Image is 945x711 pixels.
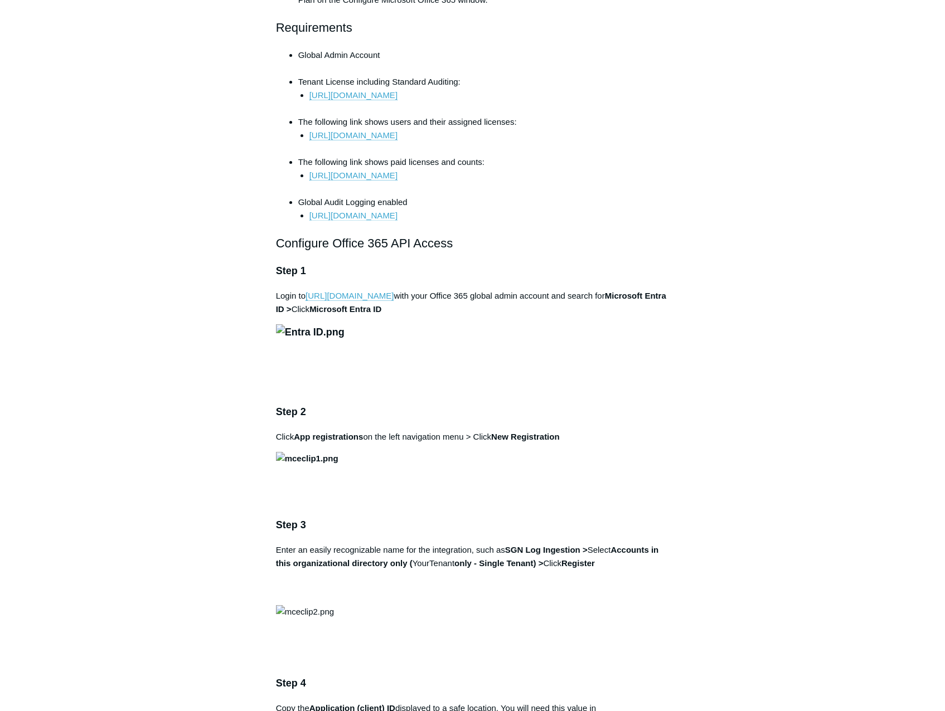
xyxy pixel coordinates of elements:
p: Enter an easily recognizable name for the integration, such as Select YourTenant Click [276,543,670,597]
li: Global Admin Account [298,48,670,75]
strong: Accounts in this organizational directory only ( [276,545,659,568]
strong: Microsoft Entra ID [309,304,381,314]
h3: Step 4 [276,675,670,691]
strong: SGN Log Ingestion > [505,545,588,554]
a: [URL][DOMAIN_NAME] [309,211,398,221]
a: [URL][DOMAIN_NAME] [306,291,394,301]
strong: App registrations [294,432,363,441]
h3: Step 2 [276,404,670,420]
strong: Microsoft Entra ID > [276,291,666,314]
img: mceclip1.png [276,452,338,465]
a: [URL][DOMAIN_NAME] [309,130,398,140]
a: [URL][DOMAIN_NAME] [309,90,398,100]
strong: Register [561,558,595,568]
p: Login to with your Office 365 global admin account and search for Click [276,289,670,316]
img: mceclip2.png [276,605,334,619]
h2: Requirements [276,18,670,37]
h3: Step 1 [276,263,670,279]
li: Tenant License including Standard Auditing: [298,75,670,115]
h3: Step 3 [276,517,670,533]
li: The following link shows paid licenses and counts: [298,155,670,196]
strong: only - Single Tenant) > [454,558,543,568]
h2: Configure Office 365 API Access [276,233,670,253]
li: Global Audit Logging enabled [298,196,670,222]
strong: New Registration [491,432,560,441]
a: [URL][DOMAIN_NAME] [309,171,398,181]
li: The following link shows users and their assigned licenses: [298,115,670,155]
img: Entra ID.png [276,324,345,340]
p: Click on the left navigation menu > Click [276,430,670,444]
